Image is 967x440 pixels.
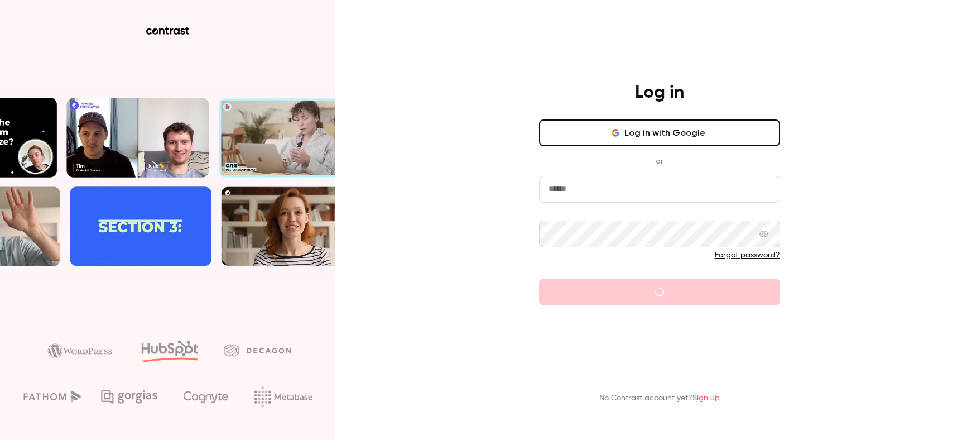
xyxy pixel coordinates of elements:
[650,155,668,167] span: or
[715,251,780,259] a: Forgot password?
[539,119,780,146] button: Log in with Google
[224,344,291,356] img: decagon
[692,394,720,402] a: Sign up
[635,82,684,104] h4: Log in
[599,393,720,404] p: No Contrast account yet?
